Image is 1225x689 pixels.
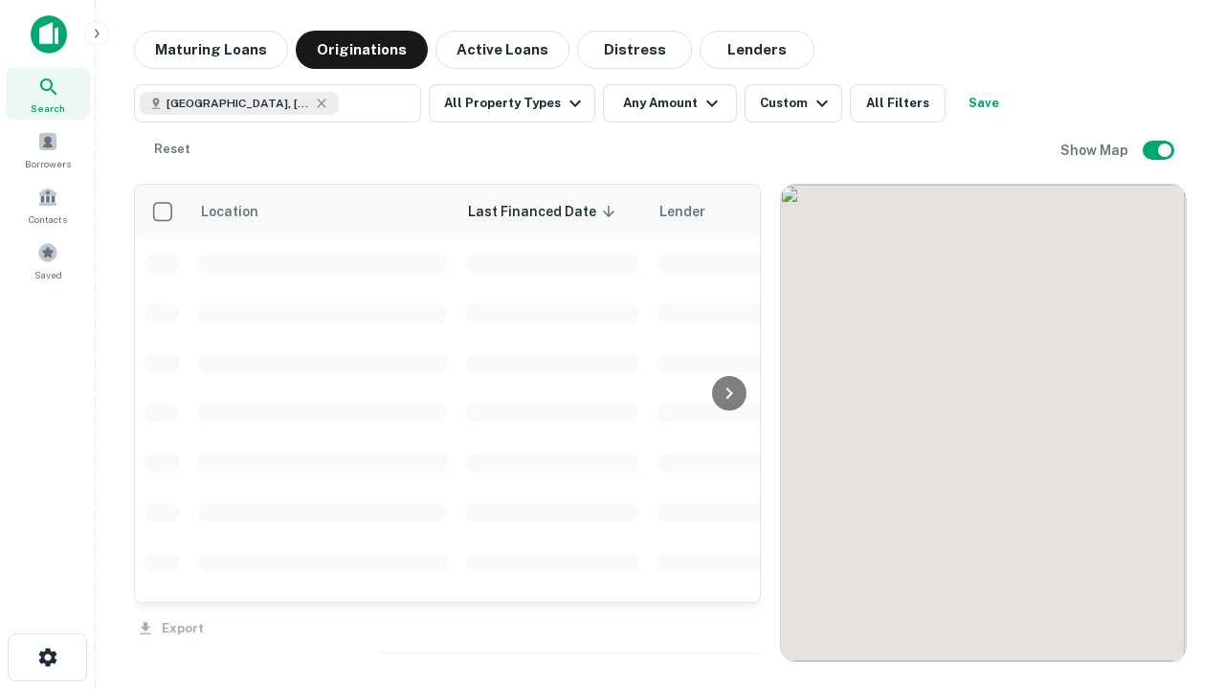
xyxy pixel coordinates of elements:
button: Originations [296,31,428,69]
span: Borrowers [25,156,71,171]
button: All Property Types [429,84,595,122]
button: All Filters [850,84,946,122]
a: Borrowers [6,123,90,175]
a: Search [6,68,90,120]
span: Contacts [29,211,67,227]
div: 0 0 [781,185,1186,661]
img: capitalize-icon.png [31,15,67,54]
span: [GEOGRAPHIC_DATA], [GEOGRAPHIC_DATA] [167,95,310,112]
th: Location [189,185,457,238]
button: Distress [577,31,692,69]
button: Reset [142,130,203,168]
button: Lenders [700,31,814,69]
button: Custom [745,84,842,122]
th: Lender [648,185,954,238]
a: Contacts [6,179,90,231]
span: Saved [34,267,62,282]
button: Save your search to get updates of matches that match your search criteria. [953,84,1014,122]
button: Active Loans [435,31,569,69]
h6: Show Map [1060,140,1131,161]
span: Location [200,200,283,223]
button: Any Amount [603,84,737,122]
div: Custom [760,92,834,115]
button: Maturing Loans [134,31,288,69]
iframe: Chat Widget [1129,536,1225,628]
span: Last Financed Date [468,200,621,223]
span: Lender [659,200,705,223]
a: Saved [6,234,90,286]
th: Last Financed Date [457,185,648,238]
span: Search [31,100,65,116]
